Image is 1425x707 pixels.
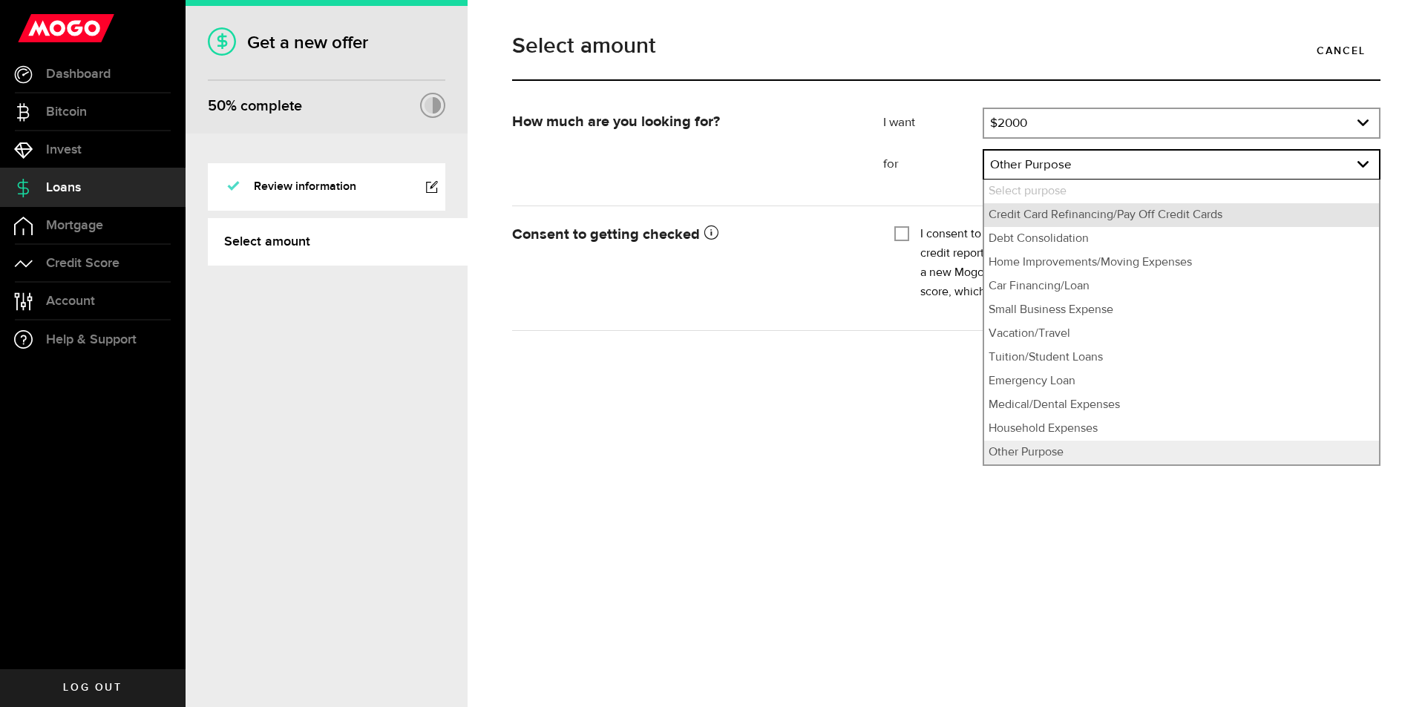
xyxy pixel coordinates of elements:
input: I consent to Mogo using my personal information to get a credit score or report from a credit rep... [894,225,909,240]
li: Emergency Loan [984,369,1379,393]
button: Open LiveChat chat widget [12,6,56,50]
a: expand select [984,151,1379,179]
span: Invest [46,143,82,157]
span: Help & Support [46,333,137,346]
li: Other Purpose [984,441,1379,464]
label: I consent to Mogo using my personal information to get a credit score or report from a credit rep... [920,225,1369,302]
li: Small Business Expense [984,298,1379,322]
span: Dashboard [46,68,111,81]
li: Credit Card Refinancing/Pay Off Credit Cards [984,203,1379,227]
span: Loans [46,181,81,194]
li: Debt Consolidation [984,227,1379,251]
span: Account [46,295,95,308]
li: Home Improvements/Moving Expenses [984,251,1379,274]
h1: Select amount [512,35,1380,57]
label: for [883,156,983,174]
li: Household Expenses [984,417,1379,441]
span: Log out [63,683,122,693]
li: Select purpose [984,180,1379,203]
strong: How much are you looking for? [512,114,720,129]
span: 50 [208,97,226,115]
a: Review information [208,163,445,211]
a: Select amount [208,218,468,266]
a: Cancel [1302,35,1380,66]
label: I want [883,114,983,132]
span: Bitcoin [46,105,87,119]
li: Tuition/Student Loans [984,346,1379,369]
span: Mortgage [46,219,103,232]
li: Medical/Dental Expenses [984,393,1379,417]
li: Car Financing/Loan [984,274,1379,298]
h1: Get a new offer [208,32,445,53]
div: % complete [208,93,302,119]
strong: Consent to getting checked [512,227,718,242]
a: expand select [984,109,1379,137]
span: Credit Score [46,257,119,270]
li: Vacation/Travel [984,322,1379,346]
